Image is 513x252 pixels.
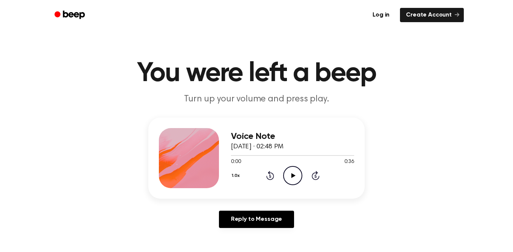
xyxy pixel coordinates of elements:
a: Log in [367,8,395,22]
h1: You were left a beep [64,60,449,87]
span: 0:00 [231,158,241,166]
span: [DATE] · 02:48 PM [231,143,284,150]
button: 1.0x [231,169,243,182]
p: Turn up your volume and press play. [112,93,401,106]
a: Create Account [400,8,464,22]
h3: Voice Note [231,131,354,142]
span: 0:36 [344,158,354,166]
a: Reply to Message [219,211,294,228]
a: Beep [49,8,92,23]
